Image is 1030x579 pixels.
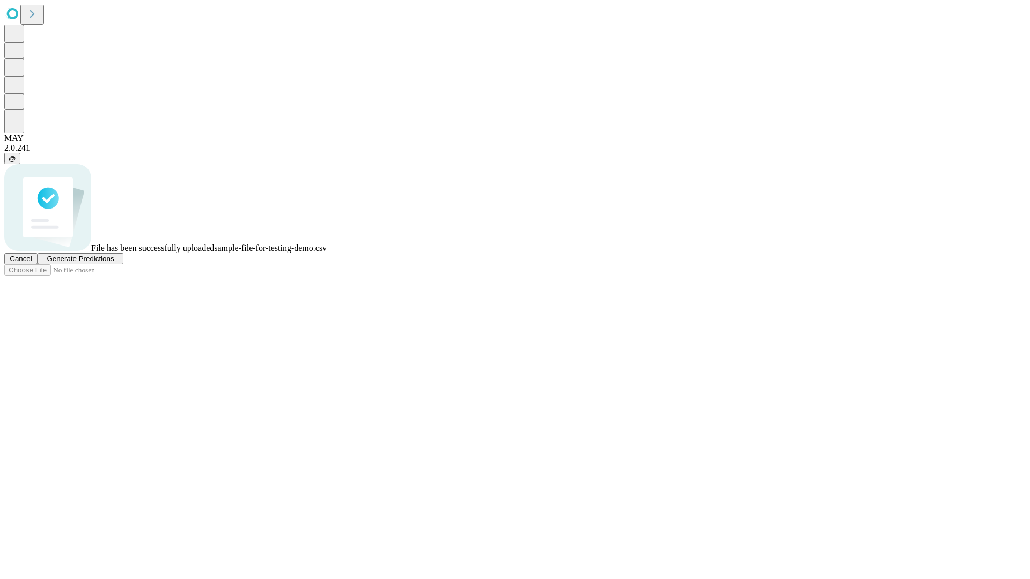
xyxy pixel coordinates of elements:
span: sample-file-for-testing-demo.csv [214,243,327,253]
button: Cancel [4,253,38,264]
span: @ [9,154,16,162]
span: Generate Predictions [47,255,114,263]
span: Cancel [10,255,32,263]
span: File has been successfully uploaded [91,243,214,253]
button: @ [4,153,20,164]
div: MAY [4,133,1026,143]
div: 2.0.241 [4,143,1026,153]
button: Generate Predictions [38,253,123,264]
